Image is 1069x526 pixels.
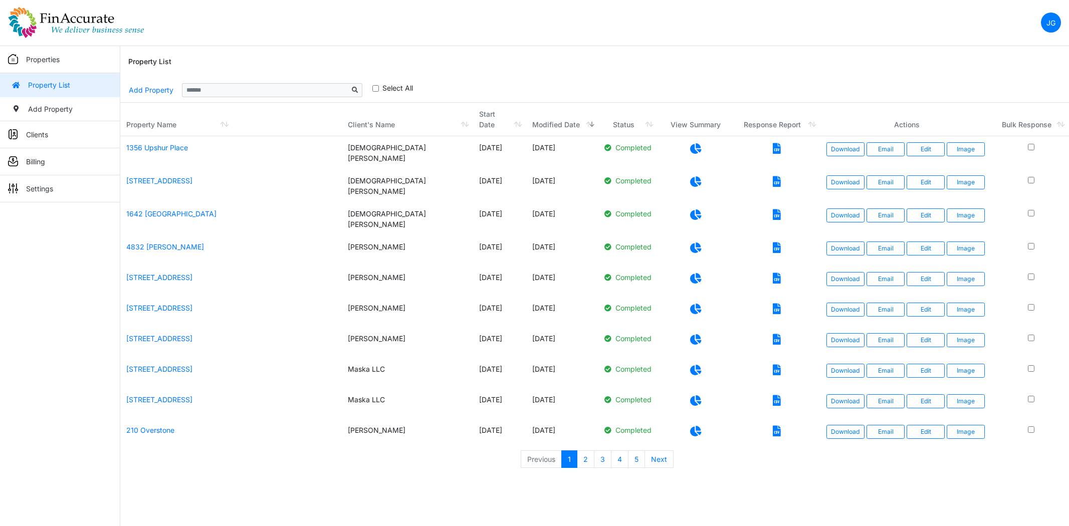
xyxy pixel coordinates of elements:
p: Completed [604,425,652,435]
td: [DATE] [526,169,598,202]
p: Completed [604,333,652,344]
td: [DATE] [473,388,526,419]
button: Email [867,364,905,378]
td: [PERSON_NAME] [342,419,473,449]
a: Edit [907,364,945,378]
th: View Summary [658,103,733,136]
a: Add Property [128,81,174,99]
td: [DATE] [473,136,526,169]
td: [DATE] [526,419,598,449]
label: Select All [382,83,413,93]
a: [STREET_ADDRESS] [126,273,192,282]
button: Image [947,241,985,255]
a: Edit [907,142,945,156]
th: Status: activate to sort column ascending [598,103,658,136]
button: Image [947,364,985,378]
p: Properties [26,54,60,65]
p: Settings [26,183,53,194]
a: 4 [611,450,628,468]
a: Download [826,208,865,222]
a: 2 [577,450,594,468]
p: Billing [26,156,45,167]
p: Clients [26,129,48,140]
a: 210 Overstone [126,426,174,434]
button: Email [867,241,905,255]
a: Download [826,394,865,408]
td: [DATE] [473,358,526,388]
p: Completed [604,142,652,153]
a: Edit [907,208,945,222]
img: sidemenu_billing.png [8,156,18,166]
th: Bulk Response: activate to sort column ascending [993,103,1069,136]
button: Image [947,208,985,222]
a: Download [826,303,865,317]
button: Image [947,425,985,439]
td: Maska LLC [342,358,473,388]
td: [DEMOGRAPHIC_DATA][PERSON_NAME] [342,169,473,202]
td: [DATE] [473,419,526,449]
button: Image [947,175,985,189]
th: Start Date: activate to sort column ascending [473,103,526,136]
button: Image [947,394,985,408]
td: [DATE] [473,327,526,358]
a: Download [826,272,865,286]
td: Maska LLC [342,388,473,419]
th: Response Report: activate to sort column ascending [733,103,820,136]
button: Email [867,272,905,286]
td: [DATE] [473,266,526,297]
a: [STREET_ADDRESS] [126,395,192,404]
td: [DATE] [473,235,526,266]
p: Completed [604,208,652,219]
button: Email [867,303,905,317]
a: Edit [907,394,945,408]
button: Email [867,175,905,189]
a: Download [826,175,865,189]
a: Download [826,142,865,156]
td: [DEMOGRAPHIC_DATA][PERSON_NAME] [342,136,473,169]
a: Edit [907,425,945,439]
td: [DEMOGRAPHIC_DATA][PERSON_NAME] [342,202,473,235]
p: Completed [604,394,652,405]
a: [STREET_ADDRESS] [126,365,192,373]
a: 5 [628,450,645,468]
a: Download [826,333,865,347]
td: [DATE] [473,202,526,235]
a: [STREET_ADDRESS] [126,334,192,343]
button: Image [947,272,985,286]
button: Email [867,208,905,222]
button: Email [867,142,905,156]
a: Edit [907,272,945,286]
button: Image [947,303,985,317]
img: sidemenu_client.png [8,129,18,139]
p: Completed [604,303,652,313]
th: Modified Date: activate to sort column ascending [526,103,598,136]
td: [DATE] [473,297,526,327]
a: Edit [907,333,945,347]
p: JG [1046,18,1055,28]
a: 1642 [GEOGRAPHIC_DATA] [126,209,217,218]
h6: Property List [128,58,171,66]
a: Download [826,425,865,439]
td: [PERSON_NAME] [342,266,473,297]
td: [DATE] [473,169,526,202]
td: [PERSON_NAME] [342,235,473,266]
p: Completed [604,175,652,186]
a: 3 [594,450,611,468]
th: Property Name: activate to sort column ascending [120,103,342,136]
td: [DATE] [526,266,598,297]
td: [DATE] [526,388,598,419]
td: [DATE] [526,136,598,169]
a: [STREET_ADDRESS] [126,176,192,185]
td: [DATE] [526,358,598,388]
a: [STREET_ADDRESS] [126,304,192,312]
button: Image [947,142,985,156]
a: 4832 [PERSON_NAME] [126,242,204,251]
a: Edit [907,303,945,317]
td: [PERSON_NAME] [342,297,473,327]
img: sidemenu_settings.png [8,183,18,193]
button: Email [867,333,905,347]
button: Image [947,333,985,347]
th: Actions [820,103,993,136]
button: Email [867,394,905,408]
p: Completed [604,241,652,252]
